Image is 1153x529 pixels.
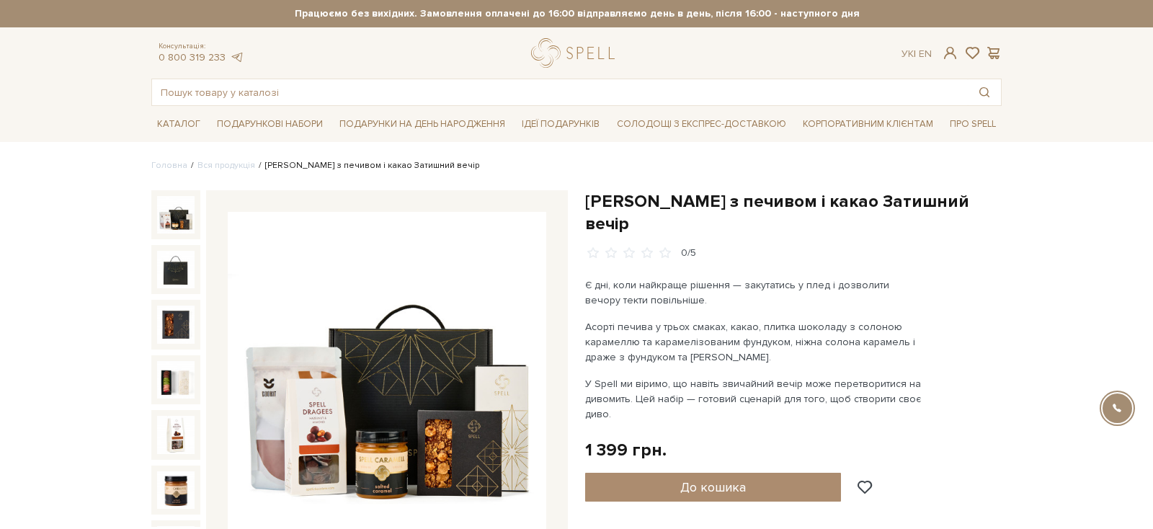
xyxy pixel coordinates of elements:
span: Консультація: [159,42,244,51]
strong: Працюємо без вихідних. Замовлення оплачені до 16:00 відправляємо день в день, після 16:00 - насту... [151,7,1002,20]
a: En [919,48,932,60]
img: Подарунок з печивом і какао Затишний вечір [157,196,195,234]
p: Є дні, коли найкраще рішення — закутатись у плед і дозволити вечору текти повільніше. [585,277,923,308]
div: Ук [902,48,932,61]
li: [PERSON_NAME] з печивом і какао Затишний вечір [255,159,479,172]
div: 1 399 грн. [585,439,667,461]
a: 0 800 319 233 [159,51,226,63]
a: Ідеї подарунків [516,113,605,135]
img: Подарунок з печивом і какао Затишний вечір [157,306,195,343]
p: У Spell ми віримо, що навіть звичайний вечір може перетворитися на дивомить. Цей набір — готовий ... [585,376,923,422]
p: Асорті печива у трьох смаках, какао, плитка шоколаду з солоною карамеллю та карамелізованим фунду... [585,319,923,365]
span: До кошика [680,479,746,495]
a: Корпоративним клієнтам [797,113,939,135]
a: Про Spell [944,113,1002,135]
button: Пошук товару у каталозі [968,79,1001,105]
h1: [PERSON_NAME] з печивом і какао Затишний вечір [585,190,1002,235]
a: Каталог [151,113,206,135]
img: Подарунок з печивом і какао Затишний вечір [157,471,195,509]
a: logo [531,38,621,68]
a: Подарункові набори [211,113,329,135]
button: До кошика [585,473,841,502]
input: Пошук товару у каталозі [152,79,968,105]
a: Подарунки на День народження [334,113,511,135]
img: Подарунок з печивом і какао Затишний вечір [157,251,195,288]
span: | [914,48,916,60]
a: Головна [151,160,187,171]
a: Солодощі з експрес-доставкою [611,112,792,136]
div: 0/5 [681,246,696,260]
img: Подарунок з печивом і какао Затишний вечір [157,361,195,399]
a: telegram [229,51,244,63]
img: Подарунок з печивом і какао Затишний вечір [157,416,195,453]
a: Вся продукція [197,160,255,171]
